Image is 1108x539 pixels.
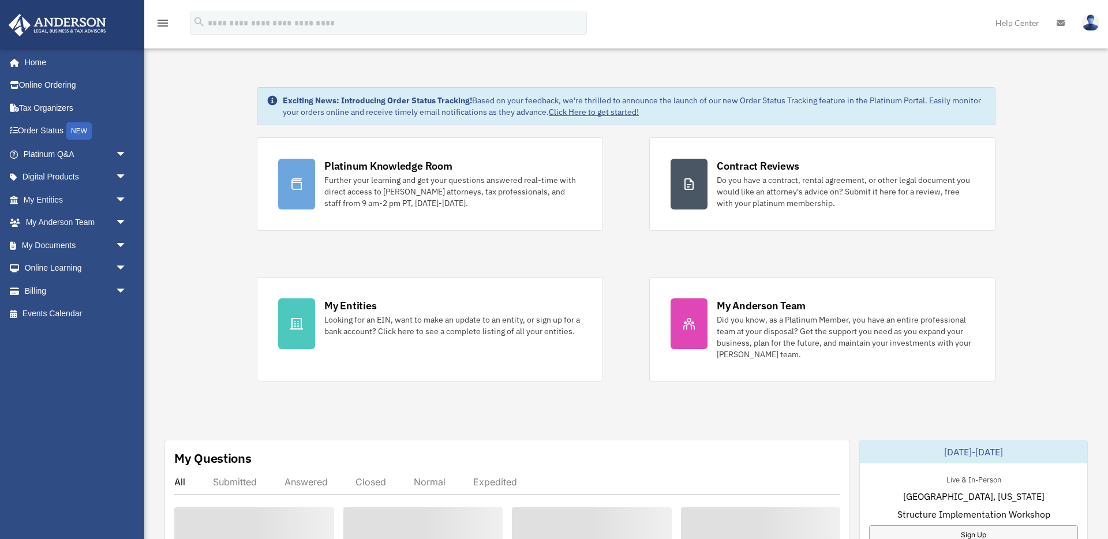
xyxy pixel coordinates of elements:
[1082,14,1099,31] img: User Pic
[283,95,986,118] div: Based on your feedback, we're thrilled to announce the launch of our new Order Status Tracking fe...
[937,473,1010,485] div: Live & In-Person
[5,14,110,36] img: Anderson Advisors Platinum Portal
[414,476,446,488] div: Normal
[156,16,170,30] i: menu
[717,174,974,209] div: Do you have a contract, rental agreement, or other legal document you would like an attorney's ad...
[213,476,257,488] div: Submitted
[717,159,799,173] div: Contract Reviews
[257,137,603,231] a: Platinum Knowledge Room Further your learning and get your questions answered real-time with dire...
[8,279,144,302] a: Billingarrow_drop_down
[8,143,144,166] a: Platinum Q&Aarrow_drop_down
[283,95,472,106] strong: Exciting News: Introducing Order Status Tracking!
[285,476,328,488] div: Answered
[8,96,144,119] a: Tax Organizers
[897,507,1050,521] span: Structure Implementation Workshop
[115,188,138,212] span: arrow_drop_down
[355,476,386,488] div: Closed
[8,302,144,325] a: Events Calendar
[324,174,582,209] div: Further your learning and get your questions answered real-time with direct access to [PERSON_NAM...
[115,166,138,189] span: arrow_drop_down
[66,122,92,140] div: NEW
[324,298,376,313] div: My Entities
[717,298,806,313] div: My Anderson Team
[717,314,974,360] div: Did you know, as a Platinum Member, you have an entire professional team at your disposal? Get th...
[8,51,138,74] a: Home
[115,279,138,303] span: arrow_drop_down
[549,107,639,117] a: Click Here to get started!
[8,234,144,257] a: My Documentsarrow_drop_down
[193,16,205,28] i: search
[8,166,144,189] a: Digital Productsarrow_drop_down
[115,257,138,280] span: arrow_drop_down
[860,440,1087,463] div: [DATE]-[DATE]
[257,277,603,381] a: My Entities Looking for an EIN, want to make an update to an entity, or sign up for a bank accoun...
[324,314,582,337] div: Looking for an EIN, want to make an update to an entity, or sign up for a bank account? Click her...
[649,277,995,381] a: My Anderson Team Did you know, as a Platinum Member, you have an entire professional team at your...
[8,188,144,211] a: My Entitiesarrow_drop_down
[115,234,138,257] span: arrow_drop_down
[649,137,995,231] a: Contract Reviews Do you have a contract, rental agreement, or other legal document you would like...
[156,20,170,30] a: menu
[324,159,452,173] div: Platinum Knowledge Room
[8,211,144,234] a: My Anderson Teamarrow_drop_down
[174,450,252,467] div: My Questions
[8,257,144,280] a: Online Learningarrow_drop_down
[473,476,517,488] div: Expedited
[115,211,138,235] span: arrow_drop_down
[8,119,144,143] a: Order StatusNEW
[903,489,1045,503] span: [GEOGRAPHIC_DATA], [US_STATE]
[174,476,185,488] div: All
[115,143,138,166] span: arrow_drop_down
[8,74,144,97] a: Online Ordering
